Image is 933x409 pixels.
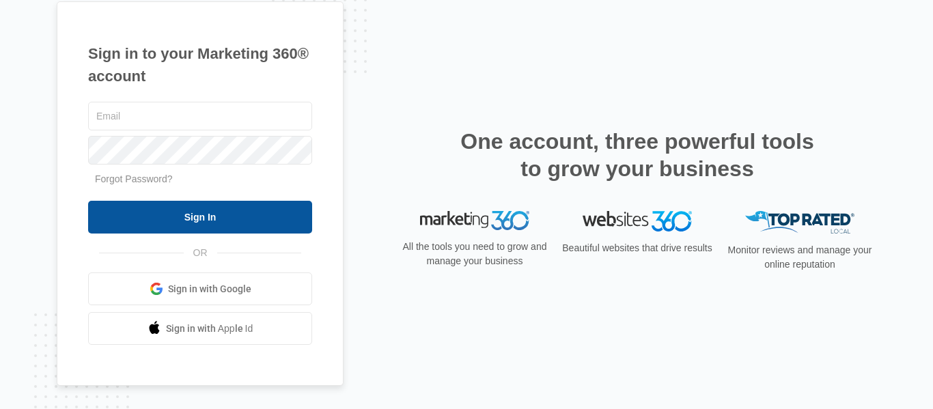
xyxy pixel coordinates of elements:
[95,173,173,184] a: Forgot Password?
[88,201,312,234] input: Sign In
[88,42,312,87] h1: Sign in to your Marketing 360® account
[583,211,692,231] img: Websites 360
[88,312,312,345] a: Sign in with Apple Id
[420,211,529,230] img: Marketing 360
[561,241,714,255] p: Beautiful websites that drive results
[398,240,551,268] p: All the tools you need to grow and manage your business
[88,272,312,305] a: Sign in with Google
[456,128,818,182] h2: One account, three powerful tools to grow your business
[184,246,217,260] span: OR
[88,102,312,130] input: Email
[745,211,854,234] img: Top Rated Local
[166,322,253,336] span: Sign in with Apple Id
[168,282,251,296] span: Sign in with Google
[723,243,876,272] p: Monitor reviews and manage your online reputation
